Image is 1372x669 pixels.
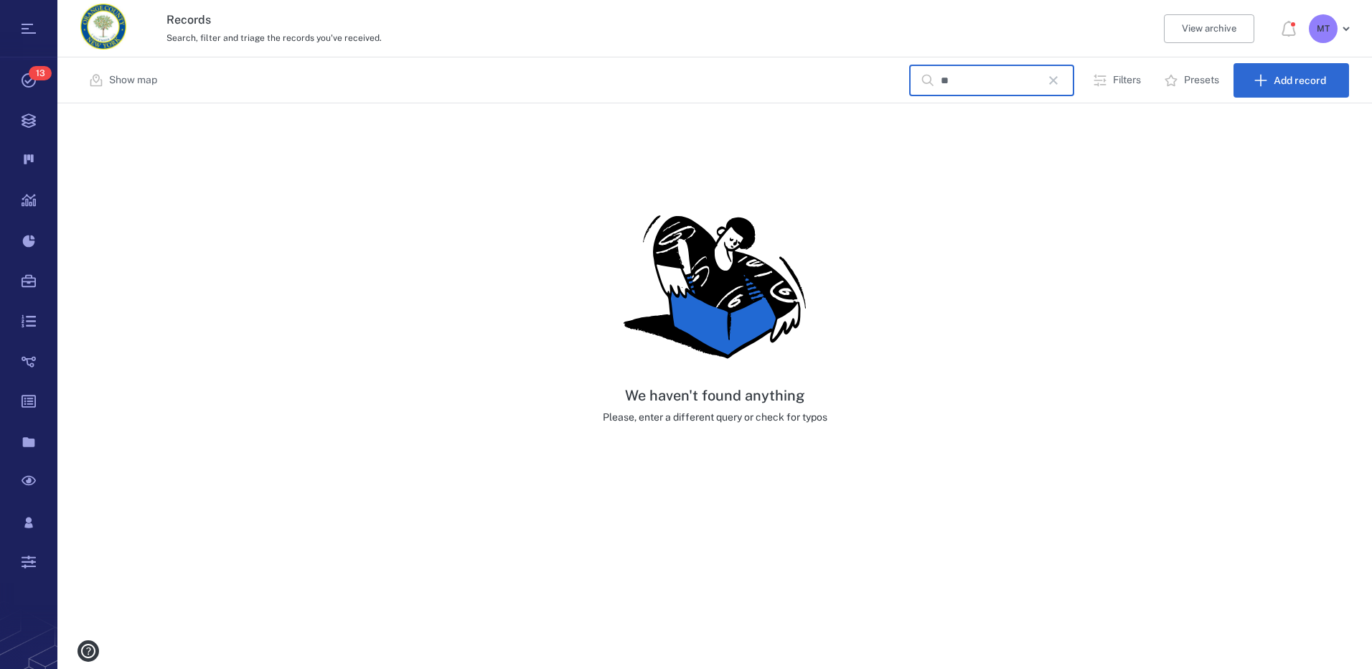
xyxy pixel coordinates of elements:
[1309,14,1338,43] div: M T
[1234,63,1349,98] button: Add record
[109,73,157,88] p: Show map
[80,4,126,50] img: Orange County Planning Department logo
[1084,63,1152,98] button: Filters
[166,33,382,43] span: Search, filter and triage the records you've received.
[80,63,169,98] button: Show map
[603,387,827,405] h5: We haven't found anything
[1155,63,1231,98] button: Presets
[80,4,126,55] a: Go home
[29,66,52,80] span: 13
[1164,14,1254,43] button: View archive
[1309,14,1355,43] button: MT
[603,411,827,425] p: Please, enter a different query or check for typos
[1184,73,1219,88] p: Presets
[1113,73,1141,88] p: Filters
[32,10,62,23] span: Help
[166,11,944,29] h3: Records
[72,635,105,668] button: help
